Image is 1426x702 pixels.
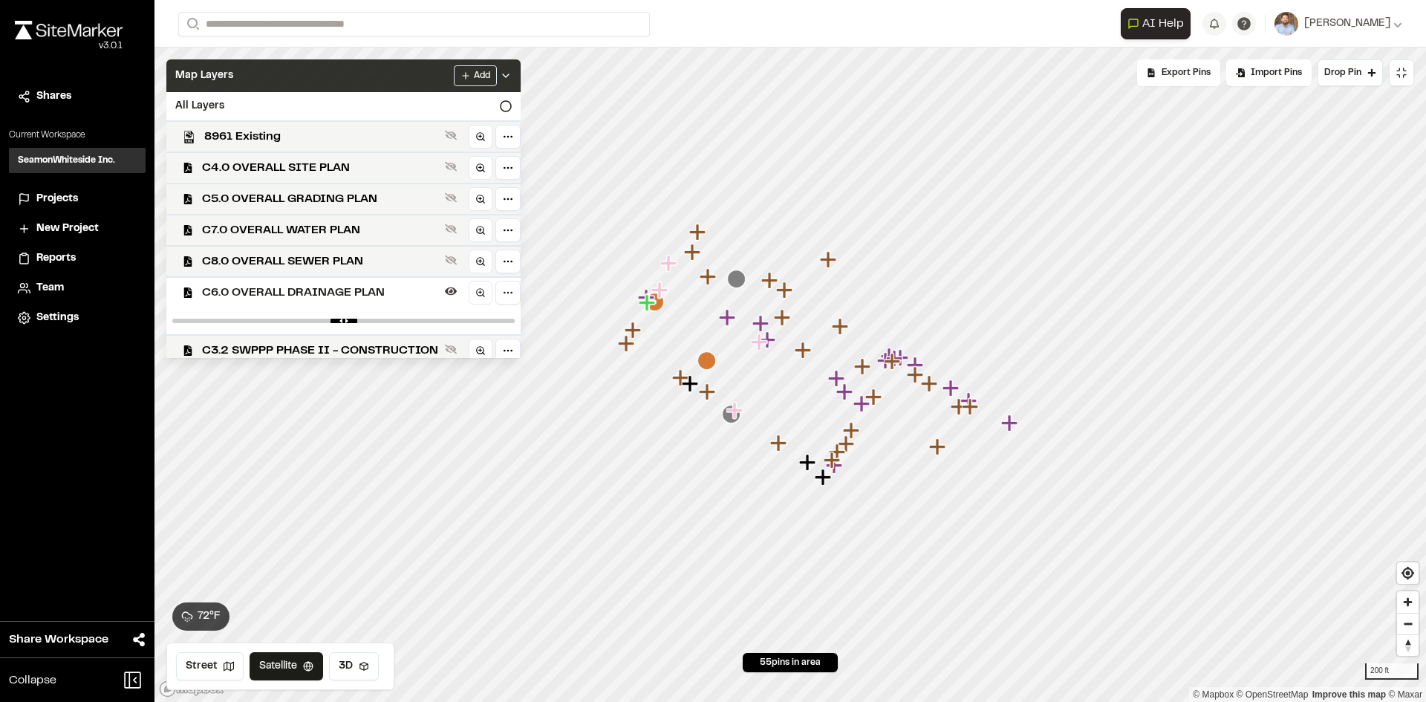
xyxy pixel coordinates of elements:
span: Reports [36,250,76,267]
img: User [1274,12,1298,36]
a: Zoom to layer [469,250,492,273]
div: Map marker [884,352,903,371]
a: New Project [18,221,137,237]
span: Settings [36,310,79,326]
div: Map marker [854,357,873,377]
a: Maxar [1388,689,1422,700]
span: Drop Pin [1324,66,1361,79]
a: Zoom to layer [469,187,492,211]
button: Zoom out [1397,613,1419,634]
div: Map marker [929,438,948,457]
button: Open AI Assistant [1121,8,1191,39]
a: Zoom to layer [469,218,492,242]
div: Map marker [829,443,848,462]
button: Show layer [442,157,460,175]
button: [PERSON_NAME] [1274,12,1402,36]
a: Reports [18,250,137,267]
button: Satellite [250,652,323,680]
div: Map marker [638,288,657,308]
a: Projects [18,191,137,207]
div: Map marker [836,383,856,402]
span: C7.0 OVERALL WATER PLAN [202,221,439,239]
div: Map marker [824,451,843,470]
div: Map marker [699,383,718,402]
div: Map marker [892,348,911,368]
div: Map marker [752,314,772,334]
button: Drop Pin [1318,59,1383,86]
div: Map marker [843,421,862,441]
canvas: Map [154,48,1426,702]
span: C6.0 OVERALL DRAINAGE PLAN [202,284,439,302]
div: All Layers [166,92,521,120]
span: C4.0 OVERALL SITE PLAN [202,159,439,177]
a: Mapbox [1193,689,1234,700]
span: 55 pins in area [760,656,821,669]
div: Map marker [672,368,691,388]
span: AI Help [1142,15,1184,33]
button: Search [178,12,205,36]
span: [PERSON_NAME] [1304,16,1390,32]
div: Map marker [776,281,795,300]
p: Current Workspace [9,129,146,142]
span: Collapse [9,672,56,689]
div: Map marker [770,434,789,453]
h3: SeamonWhiteside Inc. [18,154,115,167]
button: Reset bearing to north [1397,634,1419,656]
a: Team [18,280,137,296]
div: Map marker [853,394,873,414]
span: Share Workspace [9,631,108,649]
div: Map marker [886,349,905,368]
button: Hide layer [442,282,460,300]
div: No pins available to export [1137,59,1220,86]
span: 8961 Existing [204,128,439,146]
div: Map marker [639,293,659,312]
div: Map marker [795,341,814,360]
button: Show layer [442,251,460,269]
div: Map marker [799,453,818,472]
span: Find my location [1397,562,1419,584]
div: Map marker [726,401,746,420]
span: Projects [36,191,78,207]
span: Add [474,69,490,82]
div: Map marker [697,351,717,371]
div: Map marker [727,270,746,289]
div: Map marker [820,250,839,270]
div: Map marker [881,347,900,366]
div: Map marker [751,333,770,352]
div: Map marker [942,379,962,398]
a: Zoom to layer [469,156,492,180]
div: Map marker [907,365,926,385]
span: Map Layers [175,68,233,84]
div: Map marker [618,334,637,354]
span: Reset bearing to north [1397,635,1419,656]
button: Street [176,652,244,680]
div: Map marker [865,388,885,407]
div: Map marker [960,391,980,411]
button: Zoom in [1397,591,1419,613]
div: Map marker [962,397,981,417]
div: 200 ft [1365,663,1419,680]
button: Show layer [442,220,460,238]
span: Shares [36,88,71,105]
button: Show layer [442,340,460,358]
a: OpenStreetMap [1237,689,1309,700]
div: Map marker [761,271,781,290]
a: Zoom to layer [469,125,492,149]
a: Zoom to layer [469,281,492,305]
div: Map marker [719,308,738,328]
div: Map marker [774,308,793,328]
a: Map feedback [1312,689,1386,700]
span: Export Pins [1162,66,1211,79]
div: Map marker [921,374,940,394]
a: Mapbox logo [159,680,224,698]
img: rebrand.png [15,21,123,39]
div: Map marker [838,435,857,454]
span: C3.2 SWPPP PHASE II - CONSTRUCTION [202,342,439,360]
button: 72°F [172,602,229,631]
span: Team [36,280,64,296]
img: kml_black_icon64.png [183,131,195,143]
div: Map marker [689,223,709,242]
a: Settings [18,310,137,326]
